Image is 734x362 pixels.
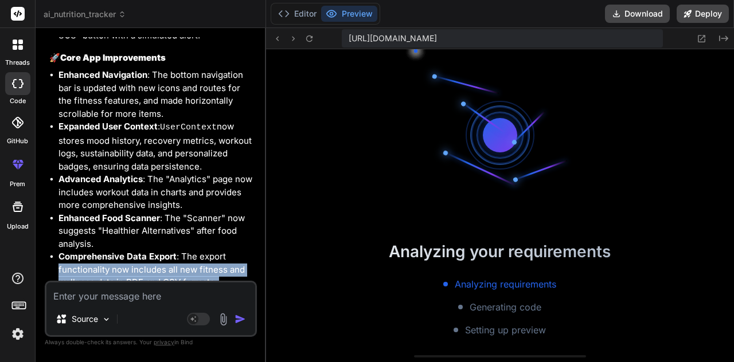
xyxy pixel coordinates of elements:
button: Editor [274,6,321,22]
li: : The "Scanner" now suggests "Healthier Alternatives" after food analysis. [58,212,255,251]
span: [URL][DOMAIN_NAME] [349,33,437,44]
li: : The "Analytics" page now includes workout data in charts and provides more comprehensive insights. [58,173,255,212]
span: privacy [154,339,174,345]
label: Upload [7,222,29,231]
strong: Core App Improvements [60,52,166,63]
code: UserContext [160,123,217,132]
strong: Enhanced Navigation [58,69,147,80]
p: Source [72,313,98,325]
img: Pick Models [101,314,111,324]
li: : now stores mood history, recovery metrics, workout logs, sustainability data, and personalized ... [58,120,255,173]
button: Deploy [677,5,729,23]
h3: 🚀 [49,52,255,65]
button: Preview [321,6,377,22]
img: icon [235,313,246,325]
label: prem [10,179,25,189]
label: GitHub [7,136,28,146]
p: Always double-check its answers. Your in Bind [45,337,257,348]
strong: Comprehensive Data Export [58,251,177,262]
img: settings [8,324,28,344]
label: threads [5,58,30,68]
li: : The bottom navigation bar is updated with new icons and routes for the fitness features, and ma... [58,69,255,120]
li: : The export functionality now includes all new fitness and wellness data in PDF and CSV formats. [58,250,255,289]
span: ai_nutrition_tracker [44,9,126,20]
label: code [10,96,26,106]
img: attachment [217,313,230,326]
strong: Expanded User Context [58,121,158,132]
strong: Enhanced Food Scanner [58,213,160,223]
button: Download [605,5,670,23]
strong: Advanced Analytics [58,174,143,184]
